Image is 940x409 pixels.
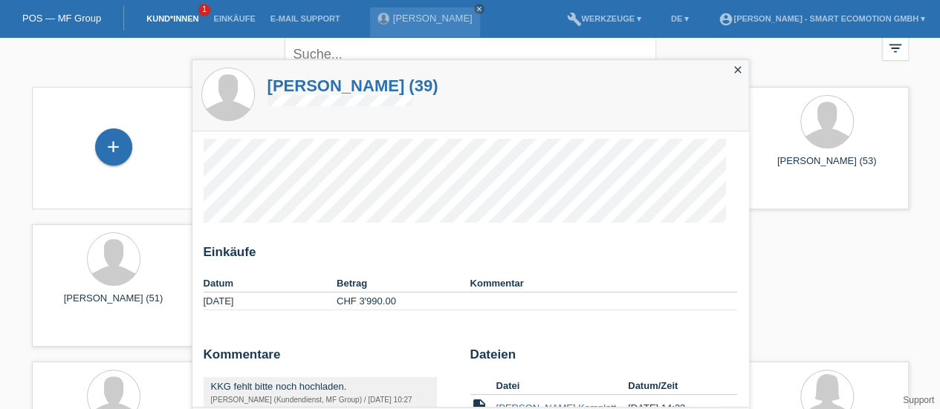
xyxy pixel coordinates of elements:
[470,347,737,370] h2: Dateien
[337,292,470,310] td: CHF 3'990.00
[204,347,459,370] h2: Kommentare
[719,12,733,27] i: account_circle
[559,14,649,23] a: buildWerkzeuge ▾
[496,377,629,395] th: Datei
[566,12,581,27] i: build
[757,155,897,179] div: [PERSON_NAME] (53)
[204,275,337,292] th: Datum
[664,14,696,23] a: DE ▾
[206,14,262,23] a: Einkäufe
[732,64,744,76] i: close
[204,292,337,310] td: [DATE]
[268,76,438,95] a: [PERSON_NAME] (39)
[887,40,904,56] i: filter_list
[393,13,473,24] a: [PERSON_NAME]
[903,395,934,405] a: Support
[198,4,210,16] span: 1
[211,396,430,404] div: [PERSON_NAME] (Kundendienst, MF Group) / [DATE] 10:27
[711,14,933,23] a: account_circle[PERSON_NAME] - Smart Ecomotion GmbH ▾
[96,134,132,160] div: Kund*in hinzufügen
[263,14,348,23] a: E-Mail Support
[139,14,206,23] a: Kund*innen
[44,292,184,316] div: [PERSON_NAME] (51)
[22,13,101,24] a: POS — MF Group
[285,37,656,72] input: Suche...
[211,381,430,392] div: KKG fehlt bitte noch hochladen.
[470,275,737,292] th: Kommentar
[474,4,484,14] a: close
[337,275,470,292] th: Betrag
[476,5,483,13] i: close
[204,245,737,267] h2: Einkäufe
[628,377,716,395] th: Datum/Zeit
